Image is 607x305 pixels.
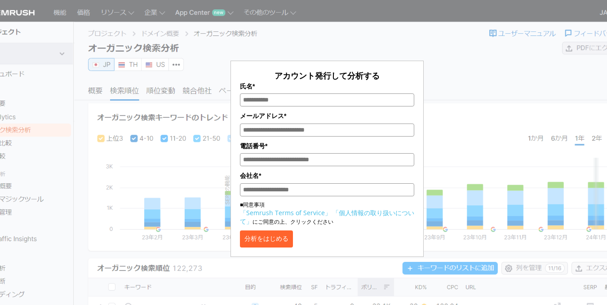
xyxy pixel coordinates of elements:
a: 「Semrush Terms of Service」 [240,208,331,217]
a: 「個人情報の取り扱いについて」 [240,208,414,225]
button: 分析をはじめる [240,230,293,248]
label: 電話番号* [240,141,414,151]
p: ■同意事項 にご同意の上、クリックください [240,201,414,226]
span: アカウント発行して分析する [275,70,380,81]
label: メールアドレス* [240,111,414,121]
